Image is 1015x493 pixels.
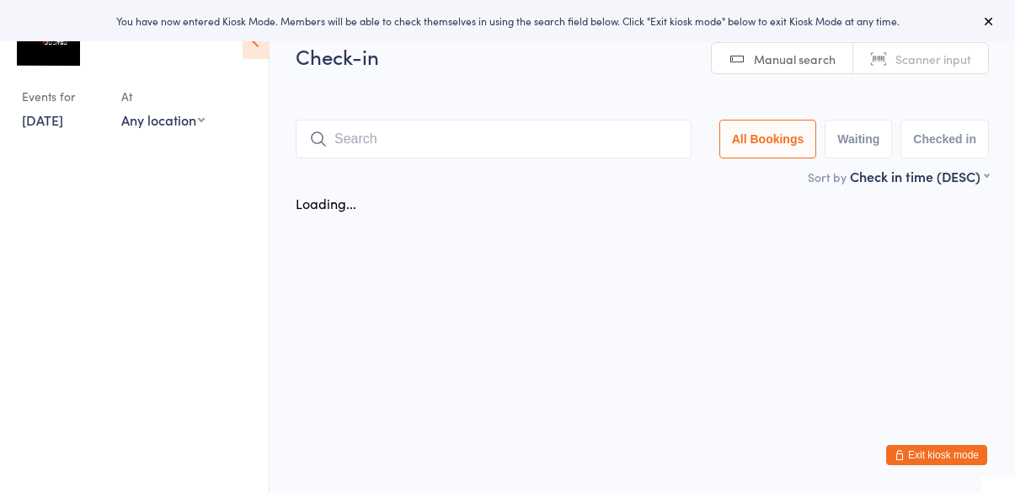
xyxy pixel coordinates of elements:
div: Any location [121,110,205,129]
h2: Check-in [296,42,989,70]
button: Waiting [825,120,892,158]
button: Checked in [900,120,989,158]
div: Check in time (DESC) [850,167,989,185]
div: Events for [22,83,104,110]
button: Exit kiosk mode [886,445,987,465]
input: Search [296,120,692,158]
div: Loading... [296,194,356,212]
span: Manual search [754,51,836,67]
div: At [121,83,205,110]
div: You have now entered Kiosk Mode. Members will be able to check themselves in using the search fie... [27,13,988,28]
label: Sort by [808,169,847,185]
span: Scanner input [895,51,971,67]
button: All Bookings [719,120,817,158]
a: [DATE] [22,110,63,129]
